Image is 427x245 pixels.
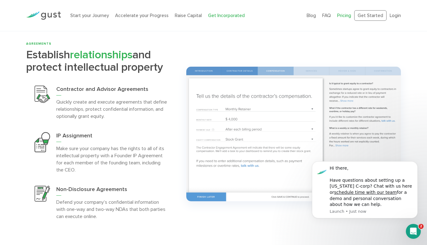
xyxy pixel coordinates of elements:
[406,224,421,239] iframe: Intercom live chat
[56,145,169,173] p: Make sure your company has the rights to all of its intellectual property with a Founder IP Agree...
[303,152,427,228] iframe: Intercom notifications message
[26,11,61,20] img: Gust Logo
[26,49,177,73] h2: Establish and protect intellectual property
[354,10,387,21] a: Get Started
[26,42,177,46] div: AGREEMENTS
[307,13,316,18] a: Blog
[56,98,169,120] p: Quickly create and execute agreements that define relationships, protect confidential information...
[322,13,331,18] a: FAQ
[56,132,169,142] h3: IP Assignment
[35,86,50,103] img: Contractor
[70,48,132,61] span: relationships
[35,132,50,152] img: Ip Assignment
[186,67,401,201] img: 5 Establish Relationships Wide
[337,13,351,18] a: Pricing
[56,86,169,96] h3: Contractor and Advisor Agreements
[56,186,169,196] h3: Non-Disclosure Agreements
[208,13,245,18] a: Get Incorporated
[115,13,169,18] a: Accelerate your Progress
[419,224,424,229] span: 2
[56,198,169,220] p: Defend your company’s confidential information with one-way and two-way NDAs that both parties ca...
[175,13,202,18] a: Raise Capital
[70,13,109,18] a: Start your Journey
[35,186,50,202] img: Nda
[390,13,401,18] a: Login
